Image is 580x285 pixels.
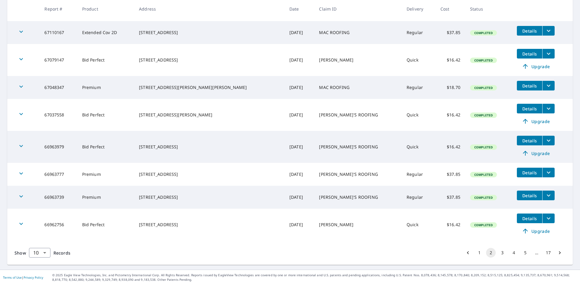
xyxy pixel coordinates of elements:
td: $16.42 [436,131,465,163]
a: Upgrade [517,62,555,71]
button: detailsBtn-67079147 [517,49,542,59]
span: Completed [471,86,496,90]
button: Go to page 5 [520,248,530,258]
button: filesDropdownBtn-66963979 [542,136,555,145]
td: MAC ROOFING [314,21,402,44]
td: 66963979 [40,131,77,163]
span: Details [520,138,539,144]
td: Quick [402,99,436,131]
button: filesDropdownBtn-66963777 [542,168,555,177]
button: Go to page 4 [509,248,519,258]
td: [PERSON_NAME]'S ROOFING [314,163,402,186]
div: … [532,250,542,256]
td: Quick [402,209,436,241]
span: Completed [471,31,496,35]
a: Upgrade [517,226,555,236]
span: Details [520,216,539,221]
td: $16.42 [436,209,465,241]
button: Go to page 1 [475,248,484,258]
button: filesDropdownBtn-66962756 [542,214,555,223]
td: Bid Perfect [77,44,134,76]
div: [STREET_ADDRESS] [139,194,280,200]
span: Details [520,106,539,112]
span: Completed [471,58,496,62]
div: 10 [29,244,50,261]
a: Privacy Policy [24,275,43,280]
td: [PERSON_NAME]'S ROOFING [314,131,402,163]
td: 66963777 [40,163,77,186]
td: [DATE] [285,76,314,99]
div: [STREET_ADDRESS] [139,222,280,228]
button: filesDropdownBtn-66963739 [542,191,555,200]
td: Quick [402,131,436,163]
p: | [3,276,43,279]
td: 66963739 [40,186,77,209]
td: [PERSON_NAME]'S ROOFING [314,99,402,131]
span: Completed [471,223,496,227]
button: Go to next page [555,248,565,258]
button: page 2 [486,248,496,258]
td: Bid Perfect [77,131,134,163]
td: $37.85 [436,21,465,44]
td: Regular [402,186,436,209]
button: Go to page 3 [498,248,507,258]
button: detailsBtn-66963979 [517,136,542,145]
td: Regular [402,76,436,99]
span: Details [520,28,539,34]
td: 67037558 [40,99,77,131]
button: filesDropdownBtn-67048347 [542,81,555,90]
span: Upgrade [520,227,551,235]
span: Upgrade [520,118,551,125]
td: Quick [402,44,436,76]
div: [STREET_ADDRESS] [139,171,280,177]
span: Records [53,250,70,256]
span: Completed [471,173,496,177]
td: Regular [402,163,436,186]
td: [DATE] [285,21,314,44]
td: [DATE] [285,163,314,186]
td: 67079147 [40,44,77,76]
td: [DATE] [285,44,314,76]
td: Bid Perfect [77,209,134,241]
span: Details [520,51,539,57]
div: [STREET_ADDRESS] [139,30,280,36]
button: Go to previous page [463,248,473,258]
td: [DATE] [285,99,314,131]
span: Completed [471,113,496,117]
td: [PERSON_NAME] [314,44,402,76]
td: Bid Perfect [77,99,134,131]
div: [STREET_ADDRESS][PERSON_NAME][PERSON_NAME] [139,84,280,90]
td: Premium [77,186,134,209]
td: [DATE] [285,131,314,163]
td: MAC ROOFING [314,76,402,99]
span: Show [14,250,26,256]
button: detailsBtn-67037558 [517,104,542,113]
button: Go to page 17 [543,248,553,258]
td: [DATE] [285,209,314,241]
span: Details [520,83,539,89]
span: Details [520,193,539,198]
td: Premium [77,76,134,99]
td: Premium [77,163,134,186]
button: detailsBtn-66962756 [517,214,542,223]
nav: pagination navigation [462,248,565,258]
span: Details [520,170,539,176]
button: detailsBtn-67048347 [517,81,542,90]
div: [STREET_ADDRESS][PERSON_NAME] [139,112,280,118]
button: filesDropdownBtn-67079147 [542,49,555,59]
td: $18.70 [436,76,465,99]
td: $16.42 [436,99,465,131]
td: [PERSON_NAME] [314,209,402,241]
div: [STREET_ADDRESS] [139,144,280,150]
td: 66962756 [40,209,77,241]
span: Upgrade [520,150,551,157]
td: [PERSON_NAME]'S ROOFING [314,186,402,209]
td: $37.85 [436,186,465,209]
td: 67110167 [40,21,77,44]
td: Extended Cov 2D [77,21,134,44]
span: Upgrade [520,63,551,70]
td: $37.85 [436,163,465,186]
td: 67048347 [40,76,77,99]
button: filesDropdownBtn-67037558 [542,104,555,113]
div: Show 10 records [29,248,50,258]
